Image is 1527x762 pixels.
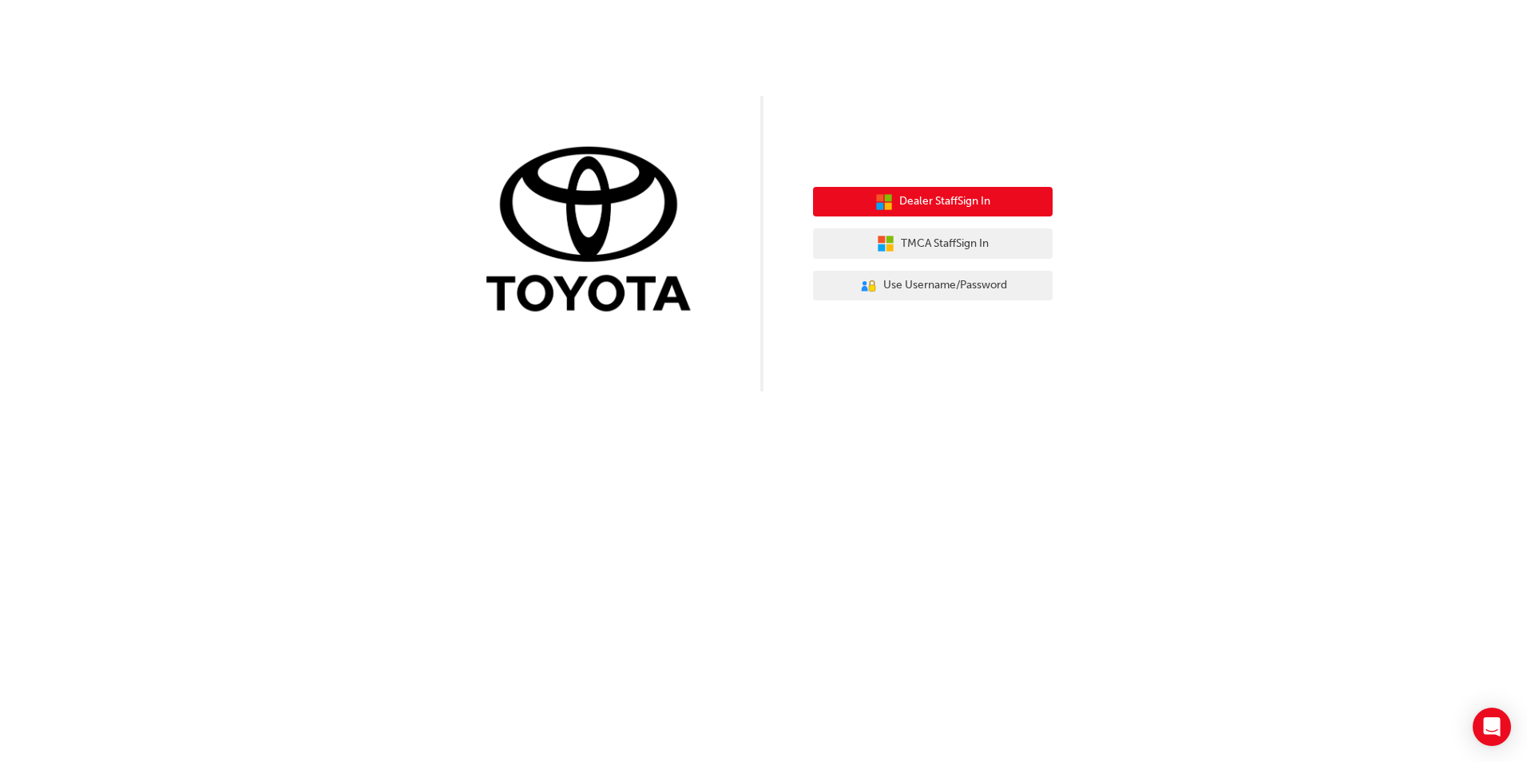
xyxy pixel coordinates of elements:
span: Use Username/Password [883,276,1007,295]
span: Dealer Staff Sign In [899,192,990,211]
button: Use Username/Password [813,271,1053,301]
button: Dealer StaffSign In [813,187,1053,217]
div: Open Intercom Messenger [1473,708,1511,746]
span: TMCA Staff Sign In [901,235,989,253]
img: Trak [474,143,714,319]
button: TMCA StaffSign In [813,228,1053,259]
